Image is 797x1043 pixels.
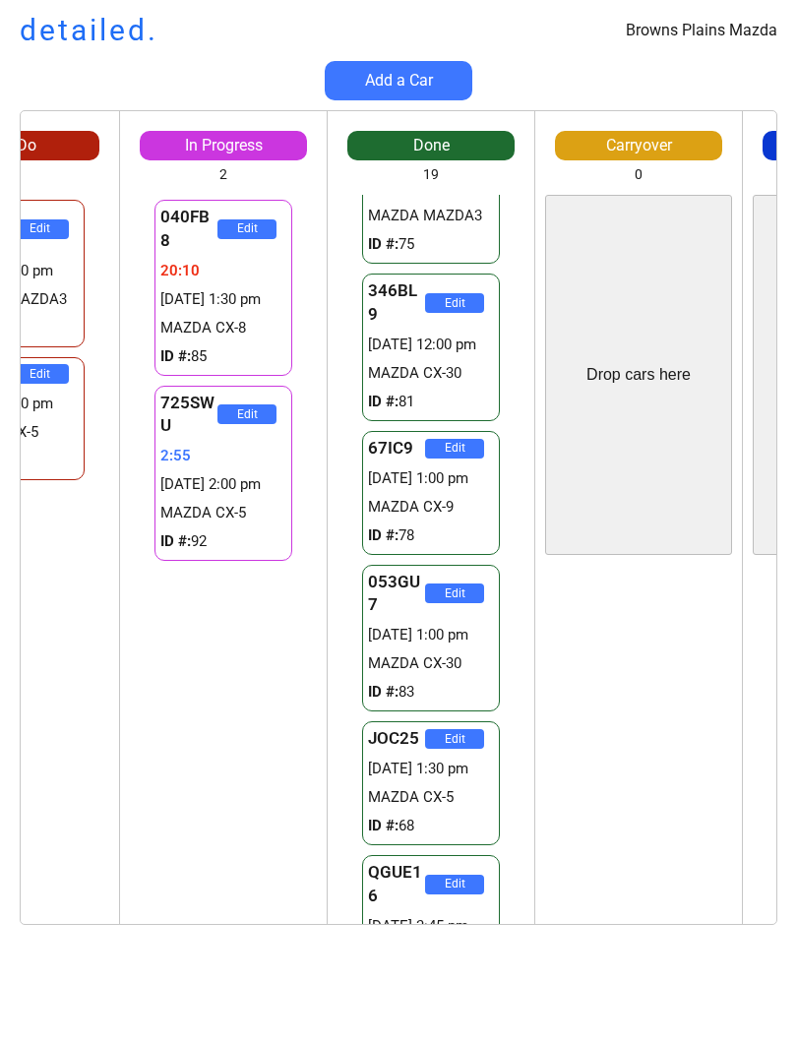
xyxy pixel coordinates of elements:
[368,861,425,908] div: QGUE16
[160,503,286,523] div: MAZDA CX-5
[368,787,494,808] div: MAZDA CX-5
[217,404,276,424] button: Edit
[368,525,494,546] div: 78
[368,206,494,226] div: MAZDA MAZDA3
[626,20,777,41] div: Browns Plains Mazda
[217,219,276,239] button: Edit
[160,446,286,466] div: 2:55
[635,165,643,185] div: 0
[10,219,69,239] button: Edit
[368,393,398,410] strong: ID #:
[368,682,494,703] div: 83
[160,261,286,281] div: 20:10
[368,625,494,645] div: [DATE] 1:00 pm
[368,468,494,489] div: [DATE] 1:00 pm
[368,234,494,255] div: 75
[160,318,286,338] div: MAZDA CX-8
[368,497,494,518] div: MAZDA CX-9
[368,279,425,327] div: 346BL9
[368,816,494,836] div: 68
[368,437,425,460] div: 67IC9
[368,235,398,253] strong: ID #:
[368,571,425,618] div: 053GU7
[160,532,191,550] strong: ID #:
[160,206,217,253] div: 040FB8
[368,392,494,412] div: 81
[160,531,286,552] div: 92
[425,293,484,313] button: Edit
[368,683,398,701] strong: ID #:
[425,583,484,603] button: Edit
[425,729,484,749] button: Edit
[160,346,286,367] div: 85
[368,363,494,384] div: MAZDA CX-30
[160,474,286,495] div: [DATE] 2:00 pm
[425,875,484,894] button: Edit
[160,392,217,439] div: 725SWU
[368,759,494,779] div: [DATE] 1:30 pm
[425,439,484,459] button: Edit
[160,347,191,365] strong: ID #:
[140,135,307,156] div: In Progress
[20,10,158,51] h1: detailed.
[10,364,69,384] button: Edit
[368,526,398,544] strong: ID #:
[368,727,425,751] div: JOC25
[368,653,494,674] div: MAZDA CX-30
[219,165,227,185] div: 2
[555,135,722,156] div: Carryover
[368,817,398,834] strong: ID #:
[160,289,286,310] div: [DATE] 1:30 pm
[347,135,515,156] div: Done
[586,364,691,386] div: Drop cars here
[423,165,439,185] div: 19
[368,335,494,355] div: [DATE] 12:00 pm
[368,916,494,937] div: [DATE] 3:45 pm
[325,61,472,100] button: Add a Car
